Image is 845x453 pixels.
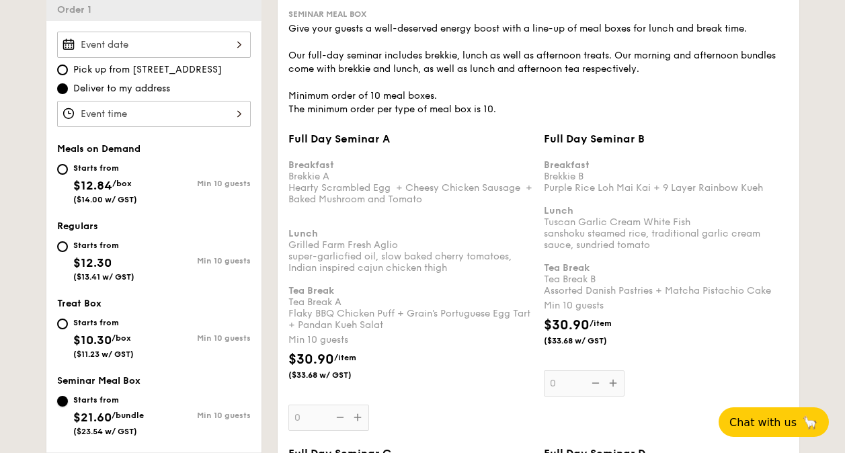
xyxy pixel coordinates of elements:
[544,205,573,216] b: Lunch
[57,375,140,386] span: Seminar Meal Box
[57,396,68,407] input: Starts from$21.60/bundle($23.54 w/ GST)Min 10 guests
[73,410,112,425] span: $21.60
[334,353,356,362] span: /item
[57,32,251,58] input: Event date
[288,9,366,19] span: Seminar Meal Box
[288,159,334,171] b: Breakfast
[112,179,132,188] span: /box
[544,148,789,296] div: Brekkie B Purple Rice Loh Mai Kai + 9 Layer Rainbow Kueh Tuscan Garlic Cream White Fish sanshoku ...
[544,299,789,313] div: Min 10 guests
[57,101,251,127] input: Event time
[802,415,818,430] span: 🦙
[288,22,789,116] div: Give your guests a well-deserved energy boost with a line-up of meal boxes for lunch and break ti...
[73,240,134,251] div: Starts from
[73,163,137,173] div: Starts from
[73,255,112,270] span: $12.30
[57,241,68,252] input: Starts from$12.30($13.41 w/ GST)Min 10 guests
[288,132,390,145] span: Full Day Seminar A
[590,319,612,328] span: /item
[73,82,170,95] span: Deliver to my address
[288,352,334,368] span: $30.90
[154,333,251,343] div: Min 10 guests
[57,4,97,15] span: Order 1
[154,256,251,265] div: Min 10 guests
[544,132,645,145] span: Full Day Seminar B
[57,298,102,309] span: Treat Box
[73,178,112,193] span: $12.84
[719,407,829,437] button: Chat with us🦙
[544,317,590,333] span: $30.90
[288,333,533,347] div: Min 10 guests
[544,335,635,346] span: ($33.68 w/ GST)
[288,228,318,239] b: Lunch
[288,148,533,331] div: Brekkie A Hearty Scrambled Egg + Cheesy Chicken Sausage + Baked Mushroom and Tomato Grilled Farm ...
[288,370,380,380] span: ($33.68 w/ GST)
[544,159,590,171] b: Breakfast
[73,195,137,204] span: ($14.00 w/ GST)
[57,220,98,232] span: Regulars
[73,63,222,77] span: Pick up from [STREET_ADDRESS]
[288,285,334,296] b: Tea Break
[544,262,590,274] b: Tea Break
[112,333,131,343] span: /box
[73,317,134,328] div: Starts from
[154,179,251,188] div: Min 10 guests
[73,272,134,282] span: ($13.41 w/ GST)
[73,395,144,405] div: Starts from
[57,65,68,75] input: Pick up from [STREET_ADDRESS]
[57,319,68,329] input: Starts from$10.30/box($11.23 w/ GST)Min 10 guests
[154,411,251,420] div: Min 10 guests
[73,427,137,436] span: ($23.54 w/ GST)
[57,143,140,155] span: Meals on Demand
[57,83,68,94] input: Deliver to my address
[729,416,797,429] span: Chat with us
[112,411,144,420] span: /bundle
[73,333,112,347] span: $10.30
[73,349,134,359] span: ($11.23 w/ GST)
[57,164,68,175] input: Starts from$12.84/box($14.00 w/ GST)Min 10 guests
